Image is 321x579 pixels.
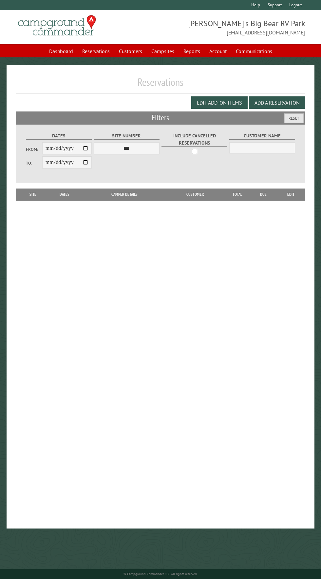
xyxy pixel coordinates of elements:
[284,113,304,123] button: Reset
[16,76,305,94] h1: Reservations
[166,189,224,200] th: Customer
[115,45,146,57] a: Customers
[229,132,295,140] label: Customer Name
[224,189,250,200] th: Total
[160,18,305,36] span: [PERSON_NAME]'s Big Bear RV Park [EMAIL_ADDRESS][DOMAIN_NAME]
[16,13,98,38] img: Campground Commander
[232,45,276,57] a: Communications
[123,572,198,576] small: © Campground Commander LLC. All rights reserved.
[250,189,277,200] th: Due
[277,189,305,200] th: Edit
[19,189,47,200] th: Site
[179,45,204,57] a: Reports
[26,146,42,152] label: From:
[205,45,231,57] a: Account
[78,45,114,57] a: Reservations
[16,111,305,124] h2: Filters
[161,132,227,147] label: Include Cancelled Reservations
[26,132,92,140] label: Dates
[147,45,178,57] a: Campsites
[45,45,77,57] a: Dashboard
[94,132,160,140] label: Site Number
[26,160,42,166] label: To:
[249,96,305,109] button: Add a Reservation
[191,96,248,109] button: Edit Add-on Items
[83,189,166,200] th: Camper Details
[47,189,83,200] th: Dates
